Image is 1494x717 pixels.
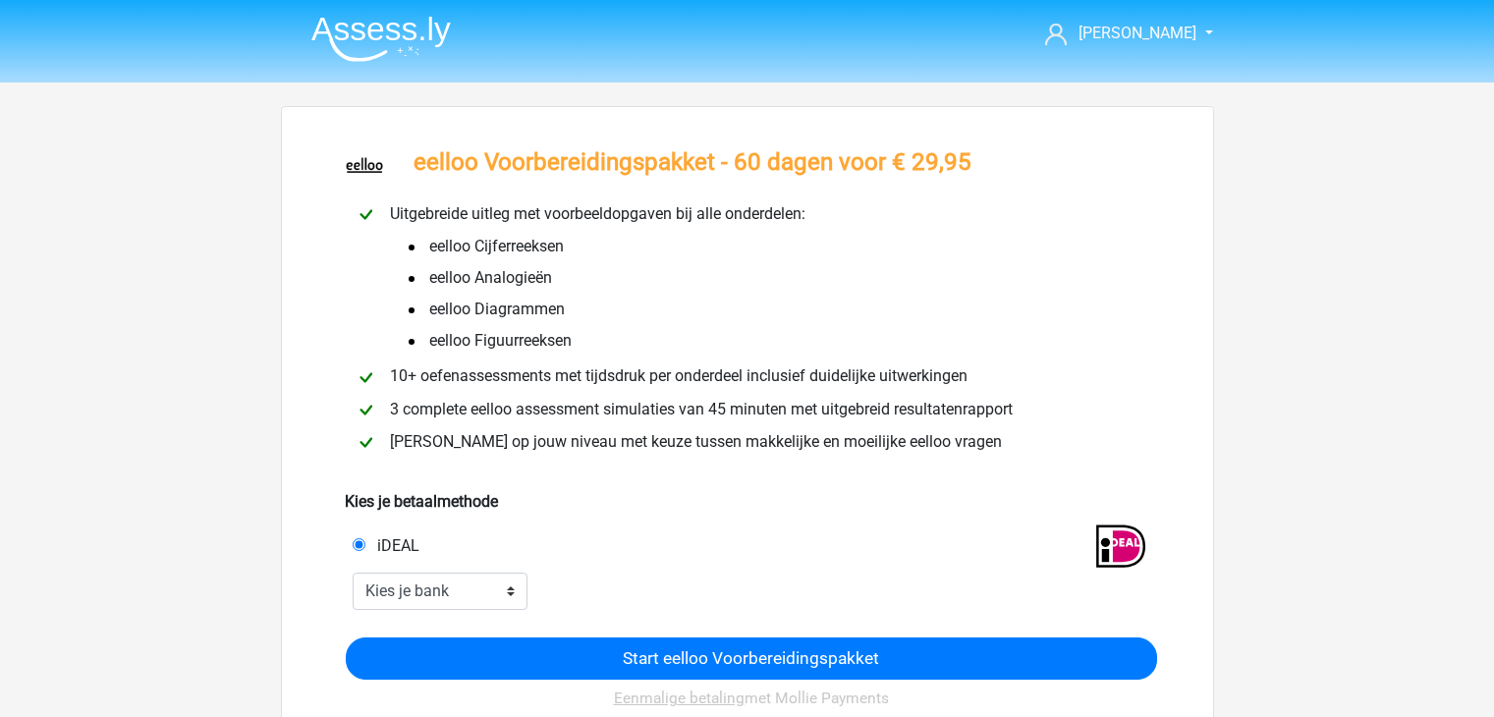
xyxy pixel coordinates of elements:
span: 3 complete eelloo assessment simulaties van 45 minuten met uitgebreid resultatenrapport [382,400,1021,418]
img: checkmark [354,202,378,227]
span: [PERSON_NAME] [1079,24,1196,42]
u: Eenmalige betaling [614,689,745,707]
img: eelloo.png [345,146,385,187]
b: Kies je betaalmethode [345,492,498,511]
img: checkmark [354,430,378,455]
img: checkmark [354,365,378,390]
span: Uitgebreide uitleg met voorbeeldopgaven bij alle onderdelen: [382,204,813,223]
span: eelloo Diagrammen [406,298,565,321]
span: eelloo Cijferreeksen [406,235,564,258]
img: Assessly [311,16,451,62]
span: iDEAL [369,536,419,555]
span: eelloo Figuurreeksen [406,329,572,353]
span: eelloo Analogieën [406,266,552,290]
span: 10+ oefenassessments met tijdsdruk per onderdeel inclusief duidelijke uitwerkingen [382,366,975,385]
h3: eelloo Voorbereidingspakket - 60 dagen voor € 29,95 [414,148,971,177]
input: Start eelloo Voorbereidingspakket [346,637,1157,680]
img: checkmark [354,398,378,422]
a: [PERSON_NAME] [1037,22,1198,45]
span: [PERSON_NAME] op jouw niveau met keuze tussen makkelijke en moeilijke eelloo vragen [382,432,1010,451]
